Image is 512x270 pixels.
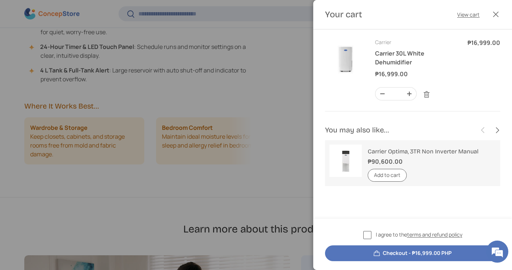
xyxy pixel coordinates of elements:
[43,85,102,160] span: We're online!
[368,169,407,182] button: Add to cart
[420,88,434,102] a: Remove
[375,70,410,78] strong: ₱16,999.00
[368,148,479,155] a: Carrier Optima, 3TR Non Inverter Manual
[325,38,366,79] img: carrier-dehumidifier-30-liter-full-view-concepstore
[375,49,424,66] a: Carrier 30L White Dehumidifier
[4,186,140,212] textarea: Type your message and hit 'Enter'
[375,38,459,46] div: Carrier
[325,125,476,135] h2: You may also like...
[325,245,500,261] button: Checkout - ₱16,999.00 PHP
[389,88,402,100] input: Quantity
[325,9,362,20] h2: Your cart
[376,231,462,238] span: I agree to the
[467,39,500,47] strong: ₱16,999.00
[407,231,462,238] a: terms and refund policy
[457,11,480,18] a: View cart
[121,4,138,21] div: Minimize live chat window
[38,41,124,51] div: Chat with us now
